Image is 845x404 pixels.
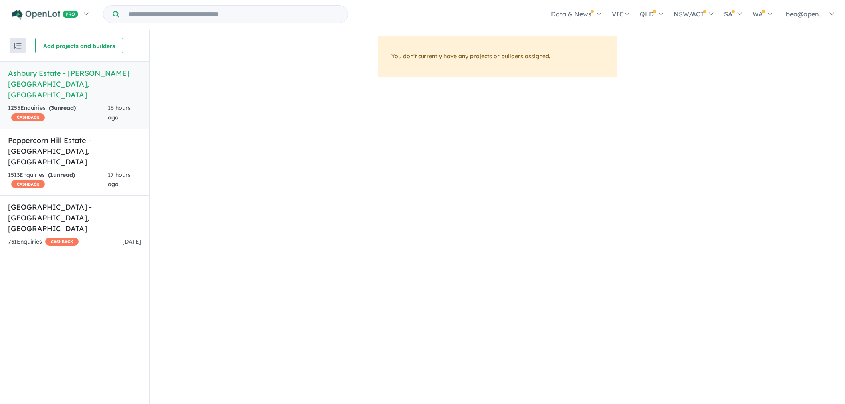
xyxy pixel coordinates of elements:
[14,43,22,49] img: sort.svg
[8,202,141,234] h5: [GEOGRAPHIC_DATA] - [GEOGRAPHIC_DATA] , [GEOGRAPHIC_DATA]
[378,36,617,77] div: You don't currently have any projects or builders assigned.
[12,10,78,20] img: Openlot PRO Logo White
[122,238,141,245] span: [DATE]
[11,113,45,121] span: CASHBACK
[35,38,123,53] button: Add projects and builders
[8,103,108,123] div: 1255 Enquir ies
[11,180,45,188] span: CASHBACK
[8,237,79,247] div: 731 Enquir ies
[108,171,131,188] span: 17 hours ago
[8,170,108,190] div: 1513 Enquir ies
[8,135,141,167] h5: Peppercorn Hill Estate - [GEOGRAPHIC_DATA] , [GEOGRAPHIC_DATA]
[786,10,824,18] span: bea@open...
[108,104,131,121] span: 16 hours ago
[50,171,53,178] span: 1
[51,104,54,111] span: 3
[48,171,75,178] strong: ( unread)
[8,68,141,100] h5: Ashbury Estate - [PERSON_NAME][GEOGRAPHIC_DATA] , [GEOGRAPHIC_DATA]
[49,104,76,111] strong: ( unread)
[45,238,79,246] span: CASHBACK
[121,6,346,23] input: Try estate name, suburb, builder or developer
